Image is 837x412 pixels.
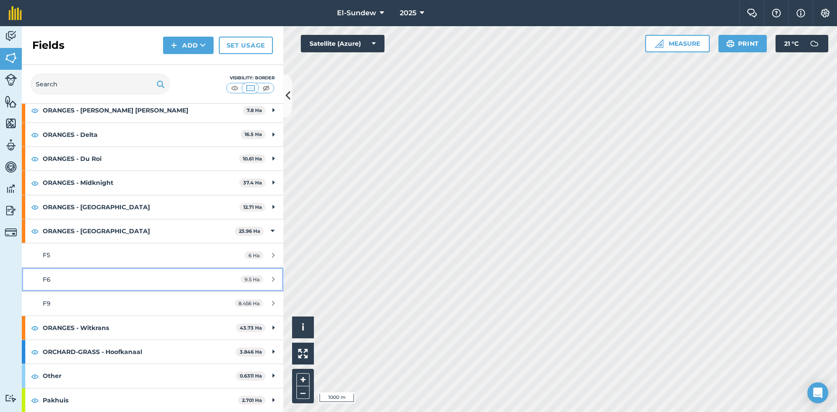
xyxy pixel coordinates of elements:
[31,202,39,212] img: svg+xml;base64,PHN2ZyB4bWxucz0iaHR0cDovL3d3dy53My5vcmcvMjAwMC9zdmciIHdpZHRoPSIxOCIgaGVpZ2h0PSIyNC...
[31,395,39,405] img: svg+xml;base64,PHN2ZyB4bWxucz0iaHR0cDovL3d3dy53My5vcmcvMjAwMC9zdmciIHdpZHRoPSIxOCIgaGVpZ2h0PSIyNC...
[22,243,283,267] a: F56 Ha
[22,292,283,315] a: F98.456 Ha
[292,317,314,338] button: i
[31,371,39,381] img: svg+xml;base64,PHN2ZyB4bWxucz0iaHR0cDovL3d3dy53My5vcmcvMjAwMC9zdmciIHdpZHRoPSIxOCIgaGVpZ2h0PSIyNC...
[5,95,17,108] img: svg+xml;base64,PHN2ZyB4bWxucz0iaHR0cDovL3d3dy53My5vcmcvMjAwMC9zdmciIHdpZHRoPSI1NiIgaGVpZ2h0PSI2MC...
[43,171,239,194] strong: ORANGES - Midknight
[22,364,283,388] div: Other0.6311 Ha
[247,107,262,113] strong: 7.8 Ha
[240,349,262,355] strong: 3.846 Ha
[776,35,828,52] button: 21 °C
[31,129,39,140] img: svg+xml;base64,PHN2ZyB4bWxucz0iaHR0cDovL3d3dy53My5vcmcvMjAwMC9zdmciIHdpZHRoPSIxOCIgaGVpZ2h0PSIyNC...
[655,39,663,48] img: Ruler icon
[747,9,757,17] img: Two speech bubbles overlapping with the left bubble in the forefront
[43,251,50,259] span: F5
[31,347,39,357] img: svg+xml;base64,PHN2ZyB4bWxucz0iaHR0cDovL3d3dy53My5vcmcvMjAwMC9zdmciIHdpZHRoPSIxOCIgaGVpZ2h0PSIyNC...
[22,268,283,291] a: F69.5 Ha
[43,219,235,243] strong: ORANGES - [GEOGRAPHIC_DATA]
[43,388,238,412] strong: Pakhuis
[239,228,260,234] strong: 23.96 Ha
[163,37,214,54] button: Add
[5,74,17,86] img: svg+xml;base64,PD94bWwgdmVyc2lvbj0iMS4wIiBlbmNvZGluZz0idXRmLTgiPz4KPCEtLSBHZW5lcmF0b3I6IEFkb2JlIE...
[796,8,805,18] img: svg+xml;base64,PHN2ZyB4bWxucz0iaHR0cDovL3d3dy53My5vcmcvMjAwMC9zdmciIHdpZHRoPSIxNyIgaGVpZ2h0PSIxNy...
[243,204,262,210] strong: 12.71 Ha
[820,9,830,17] img: A cog icon
[245,252,263,259] span: 6 Ha
[240,325,262,331] strong: 43.73 Ha
[31,178,39,188] img: svg+xml;base64,PHN2ZyB4bWxucz0iaHR0cDovL3d3dy53My5vcmcvMjAwMC9zdmciIHdpZHRoPSIxOCIgaGVpZ2h0PSIyNC...
[157,79,165,89] img: svg+xml;base64,PHN2ZyB4bWxucz0iaHR0cDovL3d3dy53My5vcmcvMjAwMC9zdmciIHdpZHRoPSIxOSIgaGVpZ2h0PSIyNC...
[22,316,283,340] div: ORANGES - Witkrans43.73 Ha
[31,74,170,95] input: Search
[43,316,236,340] strong: ORANGES - Witkrans
[43,123,241,146] strong: ORANGES - Delta
[171,40,177,51] img: svg+xml;base64,PHN2ZyB4bWxucz0iaHR0cDovL3d3dy53My5vcmcvMjAwMC9zdmciIHdpZHRoPSIxNCIgaGVpZ2h0PSIyNC...
[337,8,376,18] span: El-Sundew
[243,180,262,186] strong: 37.4 Ha
[43,99,243,122] strong: ORANGES - [PERSON_NAME] [PERSON_NAME]
[243,156,262,162] strong: 10.61 Ha
[5,139,17,152] img: svg+xml;base64,PD94bWwgdmVyc2lvbj0iMS4wIiBlbmNvZGluZz0idXRmLTgiPz4KPCEtLSBHZW5lcmF0b3I6IEFkb2JlIE...
[43,195,239,219] strong: ORANGES - [GEOGRAPHIC_DATA]
[806,35,823,52] img: svg+xml;base64,PD94bWwgdmVyc2lvbj0iMS4wIiBlbmNvZGluZz0idXRmLTgiPz4KPCEtLSBHZW5lcmF0b3I6IEFkb2JlIE...
[400,8,416,18] span: 2025
[43,340,236,364] strong: ORCHARD-GRASS - Hoofkanaal
[645,35,710,52] button: Measure
[43,300,51,307] span: F9
[22,388,283,412] div: Pakhuis2.701 Ha
[296,386,310,399] button: –
[32,38,65,52] h2: Fields
[5,160,17,174] img: svg+xml;base64,PD94bWwgdmVyc2lvbj0iMS4wIiBlbmNvZGluZz0idXRmLTgiPz4KPCEtLSBHZW5lcmF0b3I6IEFkb2JlIE...
[219,37,273,54] a: Set usage
[5,117,17,130] img: svg+xml;base64,PHN2ZyB4bWxucz0iaHR0cDovL3d3dy53My5vcmcvMjAwMC9zdmciIHdpZHRoPSI1NiIgaGVpZ2h0PSI2MC...
[22,147,283,170] div: ORANGES - Du Roi10.61 Ha
[240,373,262,379] strong: 0.6311 Ha
[22,123,283,146] div: ORANGES - Delta16.5 Ha
[22,219,283,243] div: ORANGES - [GEOGRAPHIC_DATA]23.96 Ha
[245,131,262,137] strong: 16.5 Ha
[5,394,17,402] img: svg+xml;base64,PD94bWwgdmVyc2lvbj0iMS4wIiBlbmNvZGluZz0idXRmLTgiPz4KPCEtLSBHZW5lcmF0b3I6IEFkb2JlIE...
[296,373,310,386] button: +
[22,99,283,122] div: ORANGES - [PERSON_NAME] [PERSON_NAME]7.8 Ha
[302,322,304,333] span: i
[226,75,275,82] div: Visibility: Border
[5,51,17,65] img: svg+xml;base64,PHN2ZyB4bWxucz0iaHR0cDovL3d3dy53My5vcmcvMjAwMC9zdmciIHdpZHRoPSI1NiIgaGVpZ2h0PSI2MC...
[43,364,236,388] strong: Other
[229,84,240,92] img: svg+xml;base64,PHN2ZyB4bWxucz0iaHR0cDovL3d3dy53My5vcmcvMjAwMC9zdmciIHdpZHRoPSI1MCIgaGVpZ2h0PSI0MC...
[298,349,308,358] img: Four arrows, one pointing top left, one top right, one bottom right and the last bottom left
[22,195,283,219] div: ORANGES - [GEOGRAPHIC_DATA]12.71 Ha
[5,30,17,43] img: svg+xml;base64,PD94bWwgdmVyc2lvbj0iMS4wIiBlbmNvZGluZz0idXRmLTgiPz4KPCEtLSBHZW5lcmF0b3I6IEFkb2JlIE...
[5,182,17,195] img: svg+xml;base64,PD94bWwgdmVyc2lvbj0iMS4wIiBlbmNvZGluZz0idXRmLTgiPz4KPCEtLSBHZW5lcmF0b3I6IEFkb2JlIE...
[261,84,272,92] img: svg+xml;base64,PHN2ZyB4bWxucz0iaHR0cDovL3d3dy53My5vcmcvMjAwMC9zdmciIHdpZHRoPSI1MCIgaGVpZ2h0PSI0MC...
[784,35,799,52] span: 21 ° C
[807,382,828,403] div: Open Intercom Messenger
[31,153,39,164] img: svg+xml;base64,PHN2ZyB4bWxucz0iaHR0cDovL3d3dy53My5vcmcvMjAwMC9zdmciIHdpZHRoPSIxOCIgaGVpZ2h0PSIyNC...
[31,323,39,333] img: svg+xml;base64,PHN2ZyB4bWxucz0iaHR0cDovL3d3dy53My5vcmcvMjAwMC9zdmciIHdpZHRoPSIxOCIgaGVpZ2h0PSIyNC...
[5,226,17,238] img: svg+xml;base64,PD94bWwgdmVyc2lvbj0iMS4wIiBlbmNvZGluZz0idXRmLTgiPz4KPCEtLSBHZW5lcmF0b3I6IEFkb2JlIE...
[242,397,262,403] strong: 2.701 Ha
[771,9,782,17] img: A question mark icon
[31,226,39,236] img: svg+xml;base64,PHN2ZyB4bWxucz0iaHR0cDovL3d3dy53My5vcmcvMjAwMC9zdmciIHdpZHRoPSIxOCIgaGVpZ2h0PSIyNC...
[43,276,51,283] span: F6
[718,35,767,52] button: Print
[301,35,384,52] button: Satellite (Azure)
[22,171,283,194] div: ORANGES - Midknight37.4 Ha
[22,340,283,364] div: ORCHARD-GRASS - Hoofkanaal3.846 Ha
[9,6,22,20] img: fieldmargin Logo
[241,276,263,283] span: 9.5 Ha
[31,105,39,116] img: svg+xml;base64,PHN2ZyB4bWxucz0iaHR0cDovL3d3dy53My5vcmcvMjAwMC9zdmciIHdpZHRoPSIxOCIgaGVpZ2h0PSIyNC...
[43,147,239,170] strong: ORANGES - Du Roi
[235,300,263,307] span: 8.456 Ha
[5,204,17,217] img: svg+xml;base64,PD94bWwgdmVyc2lvbj0iMS4wIiBlbmNvZGluZz0idXRmLTgiPz4KPCEtLSBHZW5lcmF0b3I6IEFkb2JlIE...
[245,84,256,92] img: svg+xml;base64,PHN2ZyB4bWxucz0iaHR0cDovL3d3dy53My5vcmcvMjAwMC9zdmciIHdpZHRoPSI1MCIgaGVpZ2h0PSI0MC...
[726,38,735,49] img: svg+xml;base64,PHN2ZyB4bWxucz0iaHR0cDovL3d3dy53My5vcmcvMjAwMC9zdmciIHdpZHRoPSIxOSIgaGVpZ2h0PSIyNC...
